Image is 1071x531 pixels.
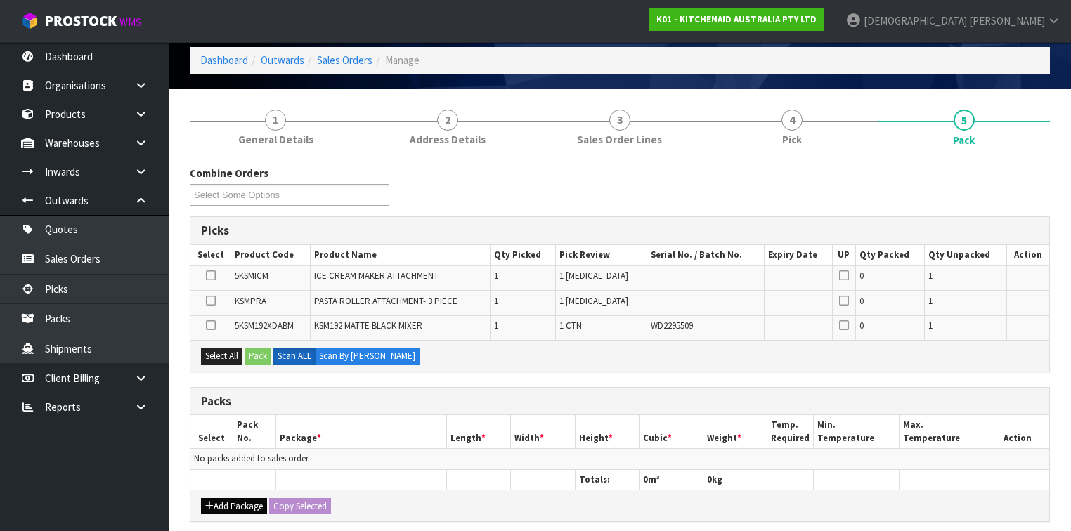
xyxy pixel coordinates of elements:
span: 5 [954,110,975,131]
th: Package [276,415,447,448]
label: Scan By [PERSON_NAME] [315,348,420,365]
span: 0 [643,473,648,485]
span: WD2295509 [651,320,693,332]
th: Product Name [311,245,491,265]
small: WMS [119,15,141,29]
span: Address Details [410,132,486,147]
button: Select All [201,348,242,365]
th: Width [511,415,575,448]
th: Qty Unpacked [924,245,1007,265]
th: Pick Review [555,245,647,265]
a: Sales Orders [317,53,372,67]
span: [DEMOGRAPHIC_DATA] [864,14,967,27]
span: 1 [494,295,498,307]
span: 5KSMICM [235,270,268,282]
th: Select [190,245,231,265]
th: Qty Picked [491,245,556,265]
label: Scan ALL [273,348,316,365]
span: 1 [MEDICAL_DATA] [559,295,628,307]
th: Max. Temperature [900,415,985,448]
button: Add Package [201,498,267,515]
span: 0 [859,320,864,332]
th: Action [1007,245,1049,265]
th: Product Code [231,245,311,265]
span: ProStock [45,12,117,30]
span: General Details [238,132,313,147]
span: 4 [781,110,803,131]
th: Expiry Date [765,245,832,265]
th: m³ [639,469,703,490]
th: Temp. Required [767,415,814,448]
span: 1 [928,320,933,332]
th: Min. Temperature [814,415,900,448]
span: 1 [265,110,286,131]
th: Select [190,415,233,448]
span: 2 [437,110,458,131]
span: 1 [MEDICAL_DATA] [559,270,628,282]
th: Cubic [639,415,703,448]
strong: K01 - KITCHENAID AUSTRALIA PTY LTD [656,13,817,25]
th: Action [985,415,1049,448]
span: 1 [494,270,498,282]
span: 1 CTN [559,320,582,332]
img: cube-alt.png [21,12,39,29]
th: Qty Packed [855,245,924,265]
span: Pack [953,133,975,147]
th: Pack No. [233,415,276,448]
label: Combine Orders [190,166,268,181]
span: [PERSON_NAME] [969,14,1045,27]
span: 1 [928,270,933,282]
a: K01 - KITCHENAID AUSTRALIA PTY LTD [649,8,824,31]
th: Length [446,415,510,448]
th: Serial No. / Batch No. [647,245,765,265]
span: 0 [707,473,712,485]
span: Manage [385,53,420,67]
a: Outwards [261,53,304,67]
span: 1 [494,320,498,332]
span: KSMPRA [235,295,266,307]
a: Dashboard [200,53,248,67]
span: 1 [928,295,933,307]
button: Pack [245,348,271,365]
span: 0 [859,270,864,282]
span: Pick [782,132,802,147]
th: Height [575,415,639,448]
th: UP [832,245,855,265]
span: KSM192 MATTE BLACK MIXER [314,320,422,332]
th: Weight [703,415,767,448]
h3: Picks [201,224,1039,237]
td: No packs added to sales order. [190,449,1049,469]
th: kg [703,469,767,490]
span: 5KSM192XDABM [235,320,294,332]
span: Sales Order Lines [577,132,662,147]
span: PASTA ROLLER ATTACHMENT- 3 PIECE [314,295,457,307]
span: 0 [859,295,864,307]
th: Totals: [575,469,639,490]
span: ICE CREAM MAKER ATTACHMENT [314,270,439,282]
h3: Packs [201,395,1039,408]
button: Copy Selected [269,498,331,515]
span: 3 [609,110,630,131]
